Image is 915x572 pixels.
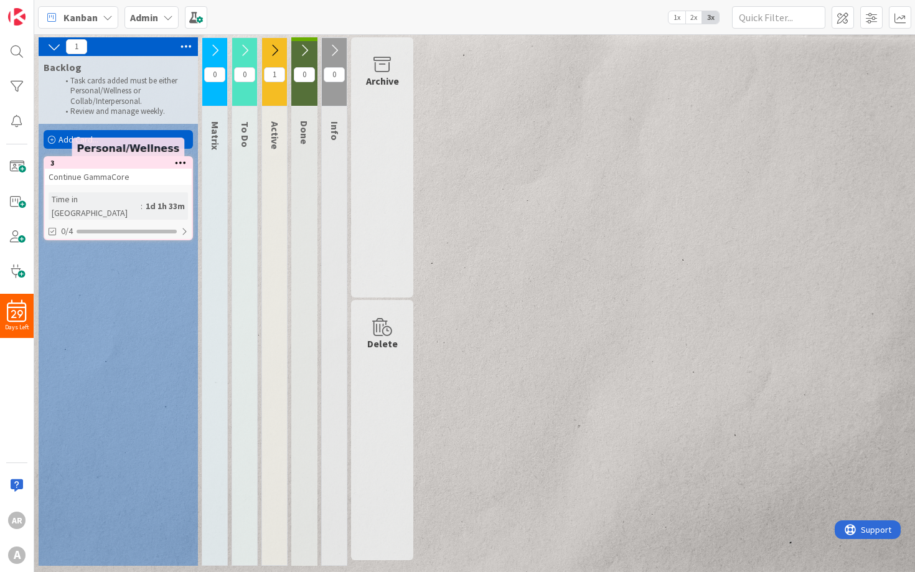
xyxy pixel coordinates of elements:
b: Admin [130,11,158,24]
span: Kanban [63,10,98,25]
span: 0 [234,67,255,82]
div: Archive [366,73,399,88]
span: 1x [669,11,685,24]
input: Quick Filter... [732,6,825,29]
div: 3 [50,159,192,167]
div: A [8,546,26,564]
span: : [141,199,143,213]
div: 1d 1h 33m [143,199,188,213]
li: Review and manage weekly. [59,106,191,116]
span: 29 [11,310,23,319]
span: Support [26,2,57,17]
div: Continue GammaCore [45,169,192,185]
span: 0 [294,67,315,82]
span: Info [329,121,341,141]
span: Backlog [44,61,82,73]
span: To Do [239,121,251,148]
li: Task cards added must be either Personal/Wellness or Collab/Interpersonal. [59,76,191,106]
div: 3Continue GammaCore [45,157,192,185]
span: 0 [204,67,225,82]
div: Time in [GEOGRAPHIC_DATA] [49,192,141,220]
div: Delete [367,336,398,351]
img: Visit kanbanzone.com [8,8,26,26]
h5: Personal/Wellness [77,143,180,154]
div: 3 [45,157,192,169]
span: Active [269,121,281,149]
span: 1 [66,39,87,54]
span: 3x [702,11,719,24]
span: 0 [324,67,345,82]
span: 0/4 [61,225,73,238]
span: Add Card... [59,134,98,145]
span: 1 [264,67,285,82]
a: 3Continue GammaCoreTime in [GEOGRAPHIC_DATA]:1d 1h 33m0/4 [44,156,193,240]
span: 2x [685,11,702,24]
div: AR [8,512,26,529]
span: Matrix [209,121,222,150]
span: Done [298,121,311,144]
